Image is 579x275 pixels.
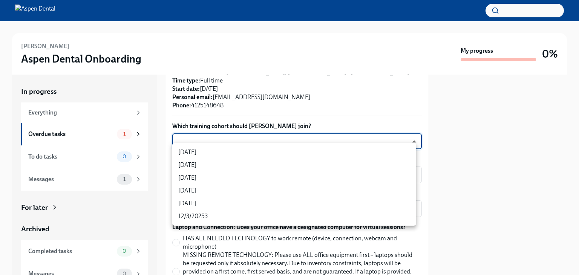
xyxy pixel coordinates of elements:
[172,210,416,223] li: 12/3/20253
[172,197,416,210] li: [DATE]
[172,171,416,184] li: [DATE]
[172,146,416,159] li: [DATE]
[172,159,416,171] li: [DATE]
[172,184,416,197] li: [DATE]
